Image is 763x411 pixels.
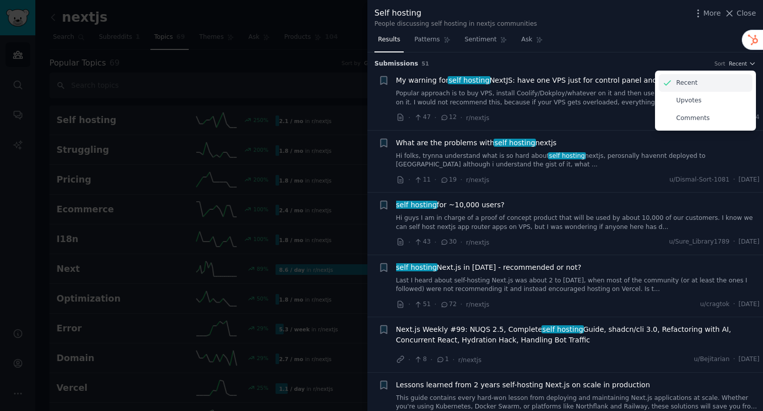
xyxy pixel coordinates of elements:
span: self hosting [395,263,438,271]
span: 11 [414,175,430,185]
span: · [434,299,437,310]
span: Recent [729,60,747,67]
a: Next.js Weekly #99: NUQS 2.5, Completeself hostingGuide, shadcn/cli 3.0, Refactoring with AI, Con... [396,324,760,345]
span: [DATE] [739,300,759,309]
span: r/nextjs [458,357,481,364]
span: · [460,299,462,310]
span: 1 [436,355,449,364]
span: · [408,112,410,123]
span: · [453,355,455,365]
button: Close [724,8,756,19]
span: u/Sure_Library1789 [669,238,730,247]
a: self hostingNext.js in [DATE] - recommended or not? [396,262,581,273]
span: · [460,112,462,123]
span: r/nextjs [466,114,489,122]
span: 72 [440,300,457,309]
p: Recent [676,79,697,88]
span: u/cragtok [700,300,729,309]
a: Results [374,32,404,52]
p: Comments [676,114,710,123]
a: self hostingfor ~10,000 users? [396,200,505,210]
span: · [408,299,410,310]
span: Results [378,35,400,44]
div: Sort [715,60,726,67]
span: Submission s [374,60,418,69]
button: Recent [729,60,756,67]
span: [DATE] [739,175,759,185]
span: r/nextjs [466,301,489,308]
p: Upvotes [676,96,701,105]
span: · [733,355,735,364]
a: Last I heard about self-hosting Next.js was about 2 to [DATE], when most of the community (or at ... [396,276,760,294]
span: · [434,174,437,185]
span: · [460,237,462,248]
span: 19 [440,175,457,185]
a: Sentiment [461,32,511,52]
span: 51 [414,300,430,309]
span: · [460,174,462,185]
span: · [430,355,432,365]
span: · [733,300,735,309]
span: My warning for NextJS: have one VPS just for control panel and others for deployments [396,75,742,86]
span: for ~10,000 users? [396,200,505,210]
span: r/nextjs [466,239,489,246]
span: · [733,175,735,185]
span: self hosting [395,201,438,209]
span: Next.js in [DATE] - recommended or not? [396,262,581,273]
span: Ask [521,35,532,44]
a: Lessons learned from 2 years self-hosting Next.js on scale in production [396,380,650,390]
span: [DATE] [739,238,759,247]
span: What are the problems with nextjs [396,138,557,148]
span: 51 [422,61,429,67]
span: Sentiment [465,35,497,44]
div: People discussing self hosting in nextjs communities [374,20,537,29]
span: u/Dismal-Sort-1081 [670,175,730,185]
span: 12 [440,113,457,122]
a: Popular approach is to buy VPS, install Coolify/Dokploy/whatever on it and then use it to deploy ... [396,89,760,107]
span: 47 [414,113,430,122]
span: u/Bejitarian [694,355,730,364]
span: self hosting [541,325,584,333]
span: · [434,237,437,248]
span: Close [737,8,756,19]
a: Hi folks, trynna understand what is so hard aboutself hostingnextjs, perosnally havennt deployed ... [396,152,760,169]
span: 30 [440,238,457,247]
span: r/nextjs [466,177,489,184]
a: Ask [518,32,547,52]
span: · [434,112,437,123]
span: 43 [414,238,430,247]
button: More [693,8,721,19]
span: · [408,237,410,248]
span: Patterns [414,35,440,44]
span: [DATE] [739,355,759,364]
a: Patterns [411,32,454,52]
span: self hosting [548,152,585,159]
a: Hi guys I am in charge of a proof of concept product that will be used by about 10,000 of our cus... [396,214,760,231]
span: More [703,8,721,19]
span: Next.js Weekly #99: NUQS 2.5, Complete Guide, shadcn/cli 3.0, Refactoring with AI, Concurrent Rea... [396,324,760,345]
span: self hosting [448,76,490,84]
a: What are the problems withself hostingnextjs [396,138,557,148]
a: My warning forself hostingNextJS: have one VPS just for control panel and others for deployments [396,75,742,86]
span: · [408,355,410,365]
span: · [408,174,410,185]
span: 8 [414,355,426,364]
div: Self hosting [374,7,537,20]
span: self hosting [494,139,536,147]
span: · [733,238,735,247]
